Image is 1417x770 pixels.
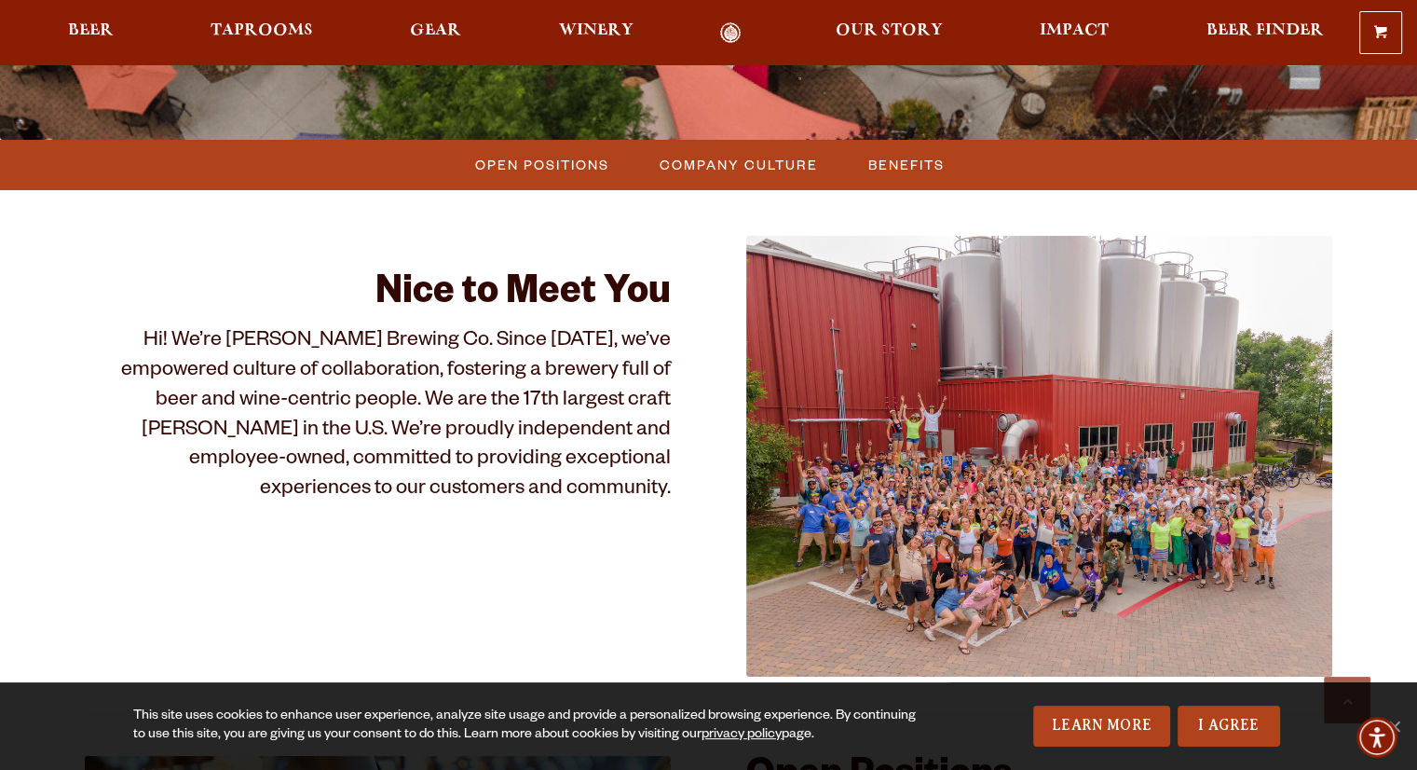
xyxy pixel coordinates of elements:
[648,151,827,178] a: Company Culture
[464,151,619,178] a: Open Positions
[1356,717,1397,758] div: Accessibility Menu
[121,331,671,502] span: Hi! We’re [PERSON_NAME] Brewing Co. Since [DATE], we’ve empowered culture of collaboration, foste...
[702,728,782,743] a: privacy policy
[85,273,672,318] h2: Nice to Meet You
[660,151,818,178] span: Company Culture
[1324,677,1370,723] a: Scroll to top
[696,22,766,44] a: Odell Home
[824,22,955,44] a: Our Story
[133,708,928,745] div: This site uses cookies to enhance user experience, analyze site usage and provide a personalized ...
[559,23,634,38] span: Winery
[1193,22,1335,44] a: Beer Finder
[211,23,313,38] span: Taprooms
[56,22,126,44] a: Beer
[1178,706,1280,747] a: I Agree
[868,151,945,178] span: Benefits
[398,22,473,44] a: Gear
[1028,22,1121,44] a: Impact
[836,23,943,38] span: Our Story
[410,23,461,38] span: Gear
[475,151,609,178] span: Open Positions
[1040,23,1109,38] span: Impact
[1033,706,1170,747] a: Learn More
[746,236,1333,676] img: 51399232252_e3c7efc701_k (2)
[198,22,325,44] a: Taprooms
[547,22,646,44] a: Winery
[68,23,114,38] span: Beer
[857,151,954,178] a: Benefits
[1206,23,1323,38] span: Beer Finder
